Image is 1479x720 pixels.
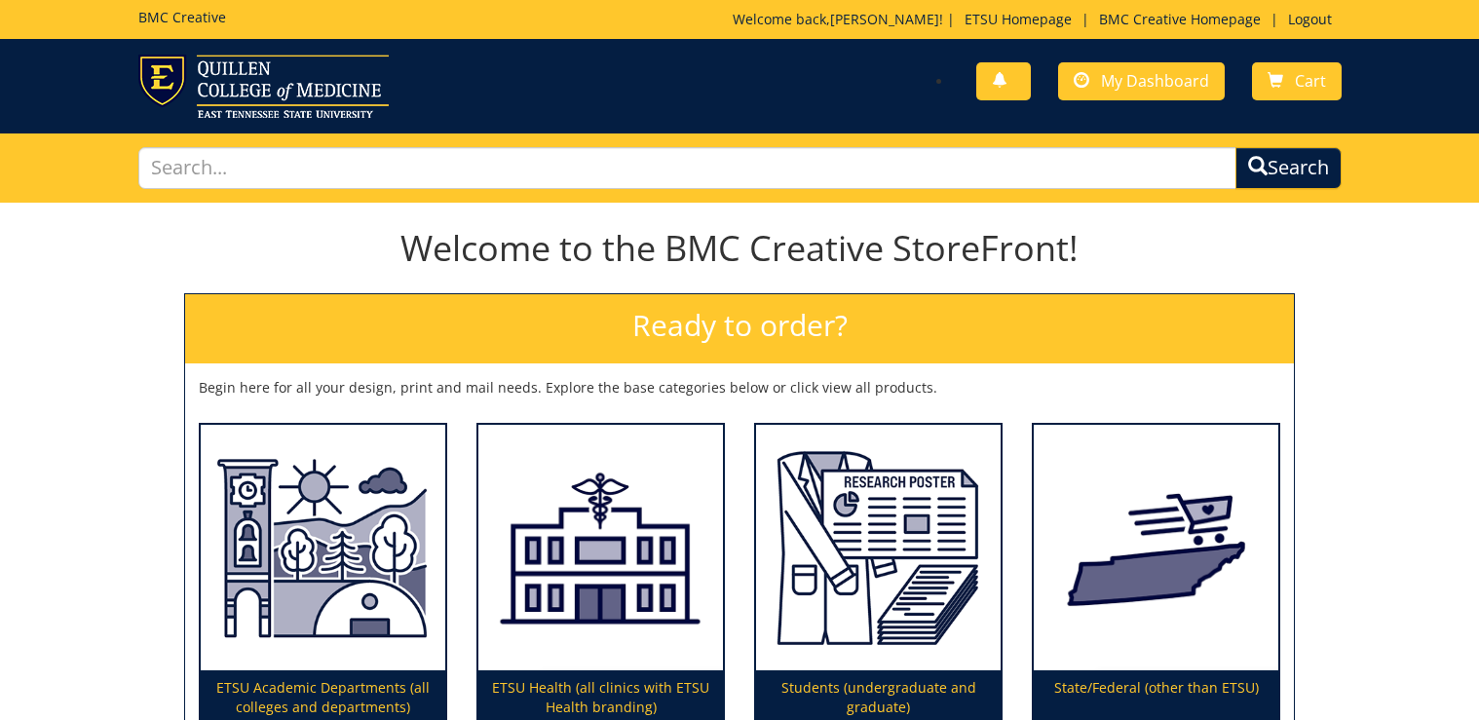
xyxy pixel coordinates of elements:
[1089,10,1270,28] a: BMC Creative Homepage
[1235,147,1342,189] button: Search
[185,294,1294,363] h2: Ready to order?
[138,10,226,24] h5: BMC Creative
[1252,62,1342,100] a: Cart
[733,10,1342,29] p: Welcome back, ! | | |
[1058,62,1225,100] a: My Dashboard
[830,10,939,28] a: [PERSON_NAME]
[201,425,445,671] img: ETSU Academic Departments (all colleges and departments)
[478,425,723,671] img: ETSU Health (all clinics with ETSU Health branding)
[138,55,389,118] img: ETSU logo
[756,425,1001,671] img: Students (undergraduate and graduate)
[1101,70,1209,92] span: My Dashboard
[1295,70,1326,92] span: Cart
[955,10,1081,28] a: ETSU Homepage
[1034,425,1278,671] img: State/Federal (other than ETSU)
[138,147,1236,189] input: Search...
[199,378,1280,398] p: Begin here for all your design, print and mail needs. Explore the base categories below or click ...
[184,229,1295,268] h1: Welcome to the BMC Creative StoreFront!
[1278,10,1342,28] a: Logout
